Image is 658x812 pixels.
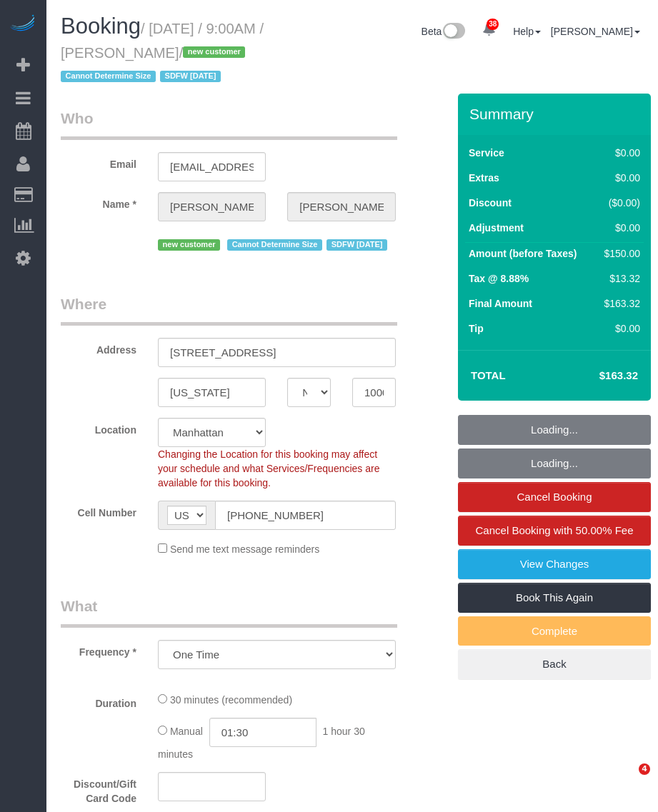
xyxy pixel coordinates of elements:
label: Extras [469,171,499,185]
label: Email [50,152,147,171]
span: new customer [183,46,245,58]
a: Help [513,26,541,37]
label: Service [469,146,504,160]
label: Final Amount [469,296,532,311]
legend: Where [61,294,397,326]
div: ($0.00) [599,196,640,210]
span: Cannot Determine Size [61,71,156,82]
span: 38 [487,19,499,30]
span: new customer [158,239,220,251]
label: Address [50,338,147,357]
div: $13.32 [599,271,640,286]
div: $163.32 [599,296,640,311]
div: $0.00 [599,171,640,185]
strong: Total [471,369,506,381]
span: Manual [170,726,203,737]
a: Beta [422,26,466,37]
label: Discount [469,196,512,210]
input: First Name [158,192,266,221]
label: Amount (before Taxes) [469,246,577,261]
span: Send me text message reminders [170,543,319,555]
a: Cancel Booking with 50.00% Fee [458,516,651,546]
label: Discount/Gift Card Code [50,772,147,806]
small: / [DATE] / 9:00AM / [PERSON_NAME] [61,21,264,85]
span: Cancel Booking with 50.00% Fee [476,524,634,536]
span: Changing the Location for this booking may affect your schedule and what Services/Frequencies are... [158,448,380,488]
span: SDFW [DATE] [160,71,221,82]
label: Duration [50,691,147,711]
div: $150.00 [599,246,640,261]
a: Cancel Booking [458,482,651,512]
input: Email [158,152,266,181]
label: Frequency * [50,640,147,659]
span: 1 hour 30 minutes [158,726,365,760]
span: SDFW [DATE] [326,239,387,251]
div: $0.00 [599,221,640,235]
a: View Changes [458,549,651,579]
a: [PERSON_NAME] [551,26,640,37]
input: City [158,378,266,407]
span: Booking [61,14,141,39]
a: Back [458,649,651,679]
div: $0.00 [599,146,640,160]
img: New interface [442,23,465,41]
div: $0.00 [599,321,640,336]
iframe: Intercom live chat [609,763,644,798]
legend: Who [61,108,397,140]
input: Last Name [287,192,395,221]
span: Cannot Determine Size [227,239,322,251]
span: 30 minutes (recommended) [170,694,292,706]
label: Adjustment [469,221,524,235]
span: 4 [639,763,650,775]
label: Name * [50,192,147,211]
img: Automaid Logo [9,14,37,34]
h3: Summary [469,106,644,122]
label: Tax @ 8.88% [469,271,529,286]
a: 38 [475,14,503,46]
input: Zip Code [352,378,396,407]
label: Location [50,418,147,437]
h4: $163.32 [557,370,638,382]
label: Tip [469,321,484,336]
input: Cell Number [215,501,396,530]
a: Book This Again [458,583,651,613]
label: Cell Number [50,501,147,520]
legend: What [61,596,397,628]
